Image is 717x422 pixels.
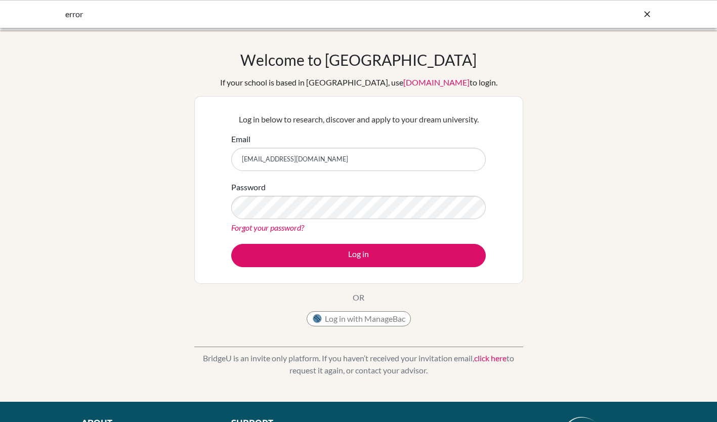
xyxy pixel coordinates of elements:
label: Email [231,133,250,145]
p: OR [353,291,364,304]
label: Password [231,181,266,193]
p: Log in below to research, discover and apply to your dream university. [231,113,486,125]
a: [DOMAIN_NAME] [403,77,470,87]
button: Log in [231,244,486,267]
a: Forgot your password? [231,223,304,232]
button: Log in with ManageBac [307,311,411,326]
p: BridgeU is an invite only platform. If you haven’t received your invitation email, to request it ... [194,352,523,376]
div: If your school is based in [GEOGRAPHIC_DATA], use to login. [220,76,497,89]
h1: Welcome to [GEOGRAPHIC_DATA] [240,51,477,69]
a: click here [474,353,507,363]
div: error [65,8,500,20]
